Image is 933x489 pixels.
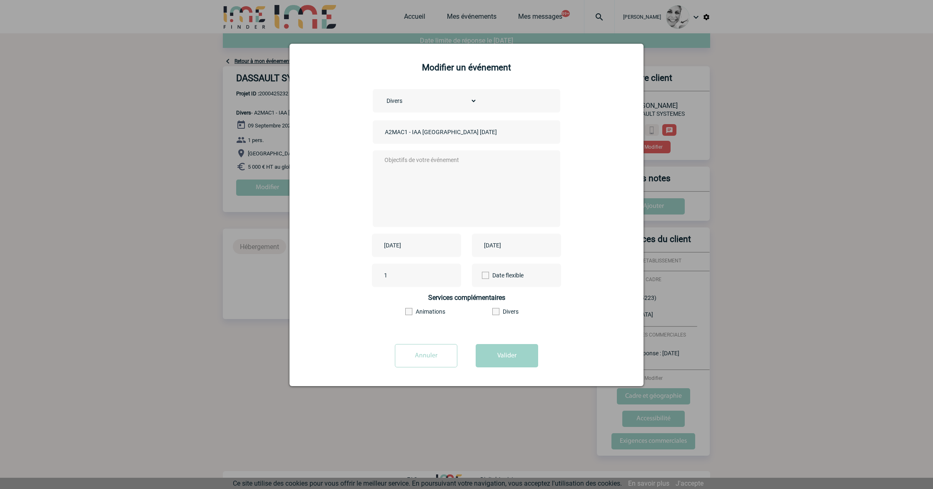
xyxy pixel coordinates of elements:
label: Animations [405,308,451,315]
h4: Services complémentaires [373,294,560,302]
input: Nombre de participants [382,270,460,281]
label: Divers [492,308,538,315]
input: Annuler [395,344,457,367]
input: Date de fin [482,240,539,251]
h2: Modifier un événement [300,62,633,72]
button: Valider [476,344,538,367]
input: Date de début [382,240,439,251]
label: Date flexible [482,264,510,287]
input: Nom de l'événement [383,127,499,137]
